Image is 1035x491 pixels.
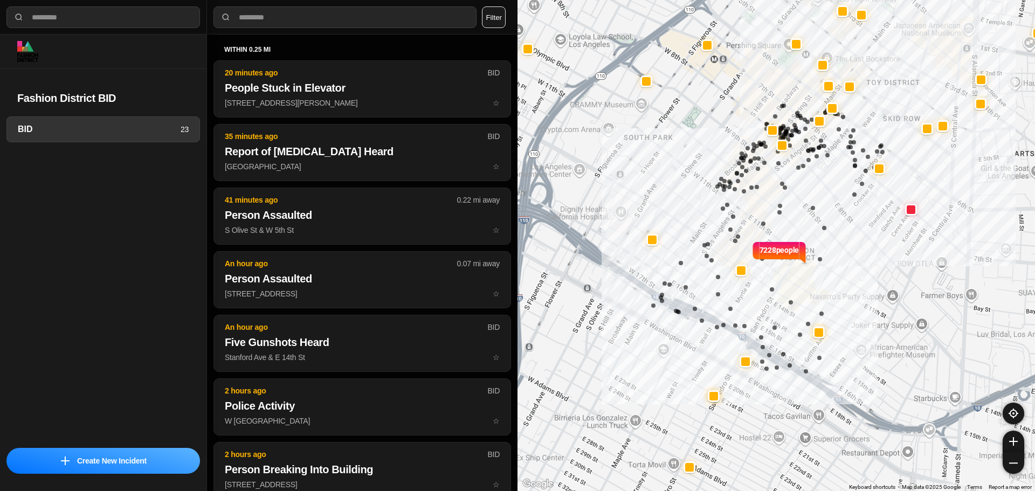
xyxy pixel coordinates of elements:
a: Open this area in Google Maps (opens a new window) [520,477,556,491]
button: iconCreate New Incident [6,448,200,474]
p: 41 minutes ago [225,195,457,205]
img: search [220,12,231,23]
button: Keyboard shortcuts [849,483,895,491]
a: 35 minutes agoBIDReport of [MEDICAL_DATA] Heard[GEOGRAPHIC_DATA]star [213,162,511,171]
p: 2 hours ago [225,449,487,460]
p: 35 minutes ago [225,131,487,142]
button: 2 hours agoBIDPolice ActivityW [GEOGRAPHIC_DATA]star [213,378,511,435]
a: Terms (opens in new tab) [967,484,982,490]
h2: Person Breaking Into Building [225,462,500,477]
p: BID [487,131,500,142]
button: zoom-out [1003,452,1024,474]
a: An hour ago0.07 mi awayPerson Assaulted[STREET_ADDRESS]star [213,289,511,298]
a: 2 hours agoBIDPolice ActivityW [GEOGRAPHIC_DATA]star [213,416,511,425]
img: search [13,12,24,23]
button: An hour ago0.07 mi awayPerson Assaulted[STREET_ADDRESS]star [213,251,511,308]
p: An hour ago [225,322,487,333]
p: [GEOGRAPHIC_DATA] [225,161,500,172]
img: zoom-out [1009,459,1018,467]
span: star [493,162,500,171]
h2: Fashion District BID [17,91,189,106]
p: 20 minutes ago [225,67,487,78]
p: BID [487,67,500,78]
h5: within 0.25 mi [224,45,500,54]
span: star [493,226,500,234]
p: Stanford Ave & E 14th St [225,352,500,363]
span: star [493,99,500,107]
button: Filter [482,6,506,28]
img: icon [61,457,70,465]
img: notch [799,240,807,264]
p: W [GEOGRAPHIC_DATA] [225,416,500,426]
span: star [493,480,500,489]
button: recenter [1003,403,1024,424]
img: logo [17,41,38,62]
p: [STREET_ADDRESS] [225,288,500,299]
img: recenter [1009,409,1018,418]
span: star [493,417,500,425]
p: [STREET_ADDRESS][PERSON_NAME] [225,98,500,108]
a: Report a map error [989,484,1032,490]
h3: BID [18,123,181,136]
a: BID23 [6,116,200,142]
a: An hour agoBIDFive Gunshots HeardStanford Ave & E 14th Ststar [213,352,511,362]
a: 41 minutes ago0.22 mi awayPerson AssaultedS Olive St & W 5th Ststar [213,225,511,234]
p: 0.22 mi away [457,195,500,205]
p: 2 hours ago [225,385,487,396]
p: BID [487,449,500,460]
p: An hour ago [225,258,457,269]
a: 20 minutes agoBIDPeople Stuck in Elevator[STREET_ADDRESS][PERSON_NAME]star [213,98,511,107]
span: Map data ©2025 Google [902,484,961,490]
p: 23 [181,124,189,135]
button: 20 minutes agoBIDPeople Stuck in Elevator[STREET_ADDRESS][PERSON_NAME]star [213,60,511,117]
h2: Report of [MEDICAL_DATA] Heard [225,144,500,159]
button: An hour agoBIDFive Gunshots HeardStanford Ave & E 14th Ststar [213,315,511,372]
button: 35 minutes agoBIDReport of [MEDICAL_DATA] Heard[GEOGRAPHIC_DATA]star [213,124,511,181]
h2: Five Gunshots Heard [225,335,500,350]
h2: Police Activity [225,398,500,413]
img: notch [751,240,760,264]
button: 41 minutes ago0.22 mi awayPerson AssaultedS Olive St & W 5th Ststar [213,188,511,245]
p: [STREET_ADDRESS] [225,479,500,490]
span: star [493,353,500,362]
h2: Person Assaulted [225,208,500,223]
h2: Person Assaulted [225,271,500,286]
img: zoom-in [1009,437,1018,446]
p: 0.07 mi away [457,258,500,269]
p: BID [487,385,500,396]
p: Create New Incident [77,455,147,466]
button: zoom-in [1003,431,1024,452]
p: BID [487,322,500,333]
a: 2 hours agoBIDPerson Breaking Into Building[STREET_ADDRESS]star [213,480,511,489]
p: 7228 people [760,245,799,268]
p: S Olive St & W 5th St [225,225,500,236]
img: Google [520,477,556,491]
h2: People Stuck in Elevator [225,80,500,95]
span: star [493,289,500,298]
